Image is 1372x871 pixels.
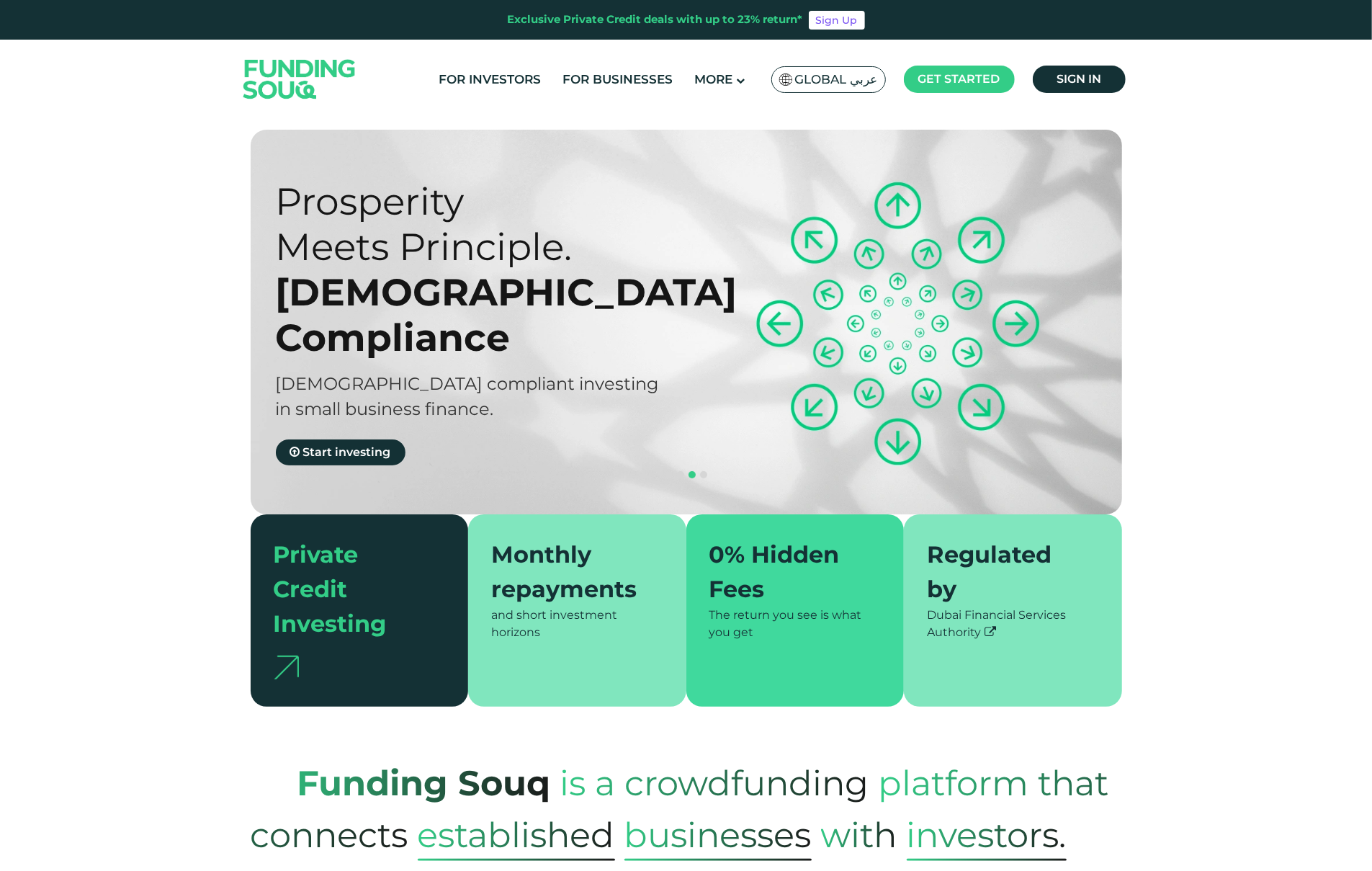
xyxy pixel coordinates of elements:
a: For Businesses [559,68,676,91]
div: 0% Hidden Fees [709,537,864,607]
a: For Investors [435,68,544,91]
span: established [418,809,615,861]
div: Regulated by [927,537,1082,607]
div: Exclusive Private Credit deals with up to 23% return* [508,12,803,28]
span: Global عربي [795,71,878,88]
div: in small business finance. [276,396,712,421]
span: More [694,72,732,86]
img: SA Flag [779,73,792,86]
button: navigation [698,469,709,481]
div: Private Credit Investing [274,537,429,641]
div: and short investment horizons [491,607,663,641]
button: navigation [663,469,675,481]
a: Sign Up [809,11,865,30]
span: Start investing [303,445,391,459]
a: Sign in [1033,66,1126,93]
span: Businesses [624,809,812,861]
div: Prosperity [276,179,712,224]
span: Get started [918,72,1000,86]
div: [DEMOGRAPHIC_DATA] compliant investing [276,371,712,396]
span: Sign in [1057,72,1101,86]
span: Investors. [907,809,1067,861]
span: platform that connects [251,748,1109,870]
span: is a crowdfunding [560,748,869,818]
div: Monthly repayments [491,537,646,607]
img: arrow [274,656,299,679]
button: navigation [686,469,698,481]
div: Meets Principle. [276,224,712,269]
div: [DEMOGRAPHIC_DATA] Compliance [276,269,712,360]
a: Start investing [276,439,405,465]
div: The return you see is what you get [709,607,882,641]
div: Dubai Financial Services Authority [927,607,1099,641]
strong: Funding Souq [297,762,551,804]
img: Logo [229,43,370,115]
span: with [821,800,897,870]
button: navigation [675,469,686,481]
